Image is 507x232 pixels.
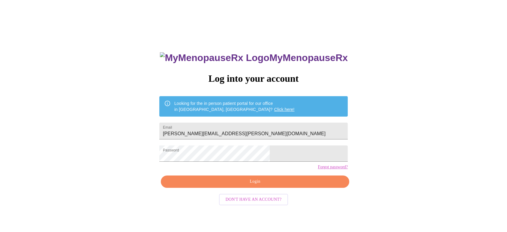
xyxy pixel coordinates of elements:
[160,52,348,63] h3: MyMenopauseRx
[219,194,288,206] button: Don't have an account?
[159,73,348,84] h3: Log into your account
[217,196,290,201] a: Don't have an account?
[318,165,348,169] a: Forgot password?
[160,52,269,63] img: MyMenopauseRx Logo
[226,196,282,203] span: Don't have an account?
[168,178,342,185] span: Login
[174,98,295,115] div: Looking for the in person patient portal for our office in [GEOGRAPHIC_DATA], [GEOGRAPHIC_DATA]?
[161,176,349,188] button: Login
[274,107,295,112] a: Click here!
